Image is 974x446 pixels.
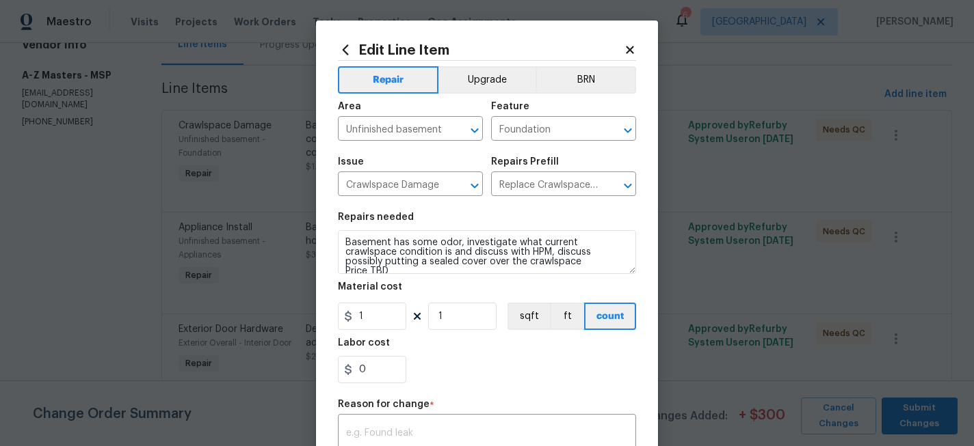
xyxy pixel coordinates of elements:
h5: Repairs needed [338,212,414,222]
h5: Feature [491,102,529,111]
h5: Material cost [338,282,402,292]
textarea: Basement has some odor, investigate what current crawlspace condition is and discuss with HPM, di... [338,230,636,274]
button: sqft [508,303,550,330]
h5: Repairs Prefill [491,157,559,167]
button: Open [618,176,637,195]
h5: Area [338,102,361,111]
h5: Issue [338,157,364,167]
button: Open [618,121,637,140]
button: Upgrade [438,66,536,94]
button: Open [465,121,484,140]
button: Repair [338,66,438,94]
button: count [584,303,636,330]
h5: Reason for change [338,400,430,409]
h5: Labor cost [338,338,390,348]
button: ft [550,303,584,330]
h2: Edit Line Item [338,42,624,57]
button: BRN [536,66,636,94]
button: Open [465,176,484,195]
